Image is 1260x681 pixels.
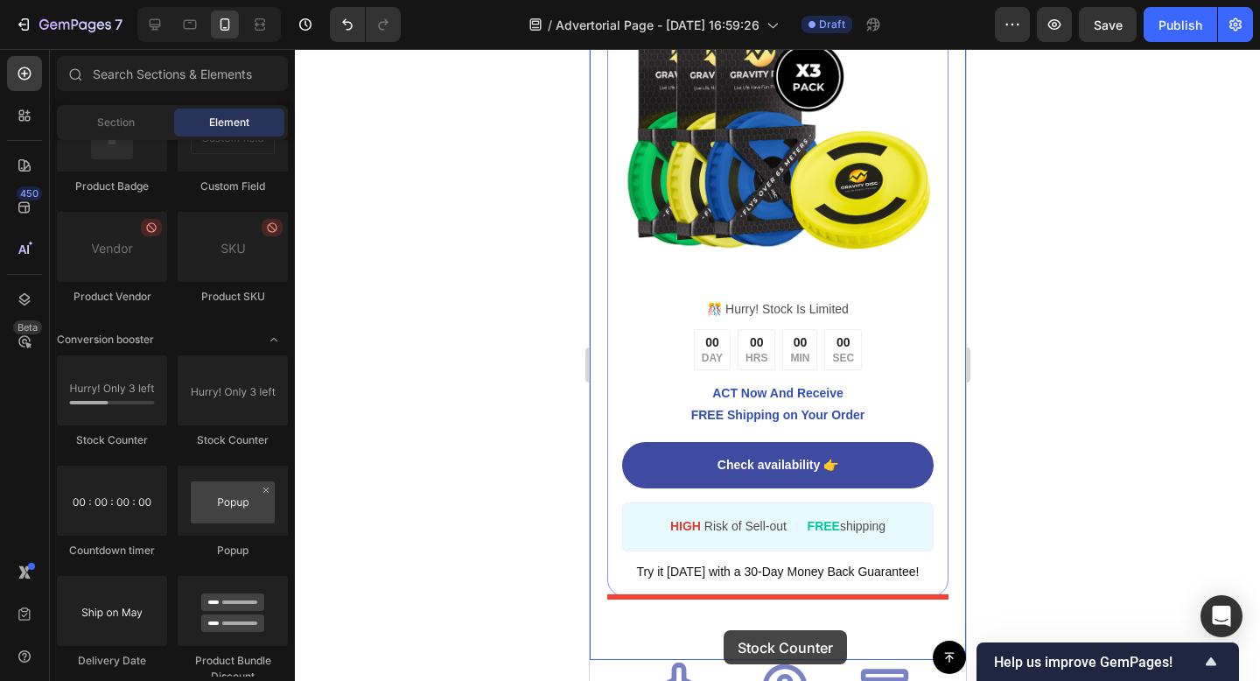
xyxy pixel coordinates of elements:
[97,115,135,130] span: Section
[7,7,130,42] button: 7
[178,179,288,194] div: Custom Field
[1200,595,1242,637] div: Open Intercom Messenger
[57,332,154,348] span: Conversion booster
[819,17,845,32] span: Draft
[57,289,167,305] div: Product Vendor
[57,56,288,91] input: Search Sections & Elements
[994,654,1200,670] span: Help us improve GemPages!
[1144,7,1217,42] button: Publish
[57,653,167,669] div: Delivery Date
[260,326,288,354] span: Toggle open
[590,49,966,681] iframe: Design area
[178,432,288,448] div: Stock Counter
[57,543,167,558] div: Countdown timer
[115,14,122,35] p: 7
[548,16,552,34] span: /
[1094,18,1123,32] span: Save
[57,432,167,448] div: Stock Counter
[178,289,288,305] div: Product SKU
[57,179,167,194] div: Product Badge
[1079,7,1137,42] button: Save
[1158,16,1202,34] div: Publish
[178,543,288,558] div: Popup
[994,651,1221,672] button: Show survey - Help us improve GemPages!
[13,320,42,334] div: Beta
[17,186,42,200] div: 450
[330,7,401,42] div: Undo/Redo
[209,115,249,130] span: Element
[556,16,759,34] span: Advertorial Page - [DATE] 16:59:26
